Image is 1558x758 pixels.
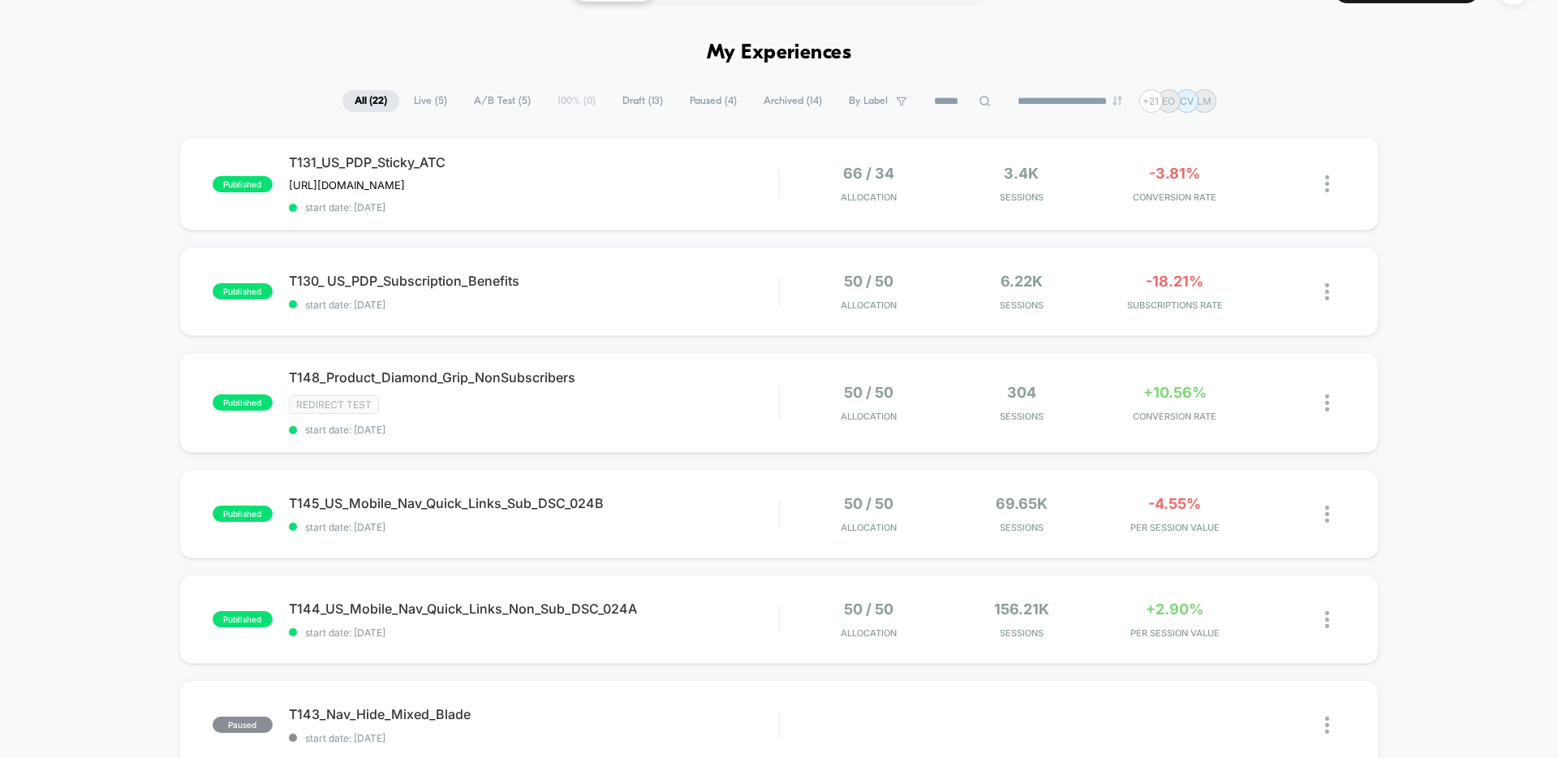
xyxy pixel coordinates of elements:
[213,394,273,411] span: published
[1004,165,1039,182] span: 3.4k
[1325,283,1329,300] img: close
[1102,627,1247,639] span: PER SESSION VALUE
[843,165,894,182] span: 66 / 34
[844,273,893,290] span: 50 / 50
[844,495,893,512] span: 50 / 50
[289,521,778,533] span: start date: [DATE]
[1143,384,1207,401] span: +10.56%
[844,384,893,401] span: 50 / 50
[289,424,778,436] span: start date: [DATE]
[949,192,1095,203] span: Sessions
[841,192,897,203] span: Allocation
[1325,394,1329,411] img: close
[1102,411,1247,422] span: CONVERSION RATE
[1007,384,1036,401] span: 304
[462,90,543,112] span: A/B Test ( 5 )
[707,41,852,65] h1: My Experiences
[342,90,399,112] span: All ( 22 )
[841,627,897,639] span: Allocation
[949,299,1095,311] span: Sessions
[1146,273,1203,290] span: -18.21%
[610,90,675,112] span: Draft ( 13 )
[1113,96,1122,106] img: end
[289,601,778,617] span: T144_US_Mobile_Nav_Quick_Links_Non_Sub_DSC_024A
[1325,717,1329,734] img: close
[289,179,405,192] span: [URL][DOMAIN_NAME]
[289,369,778,385] span: T148_Product_Diamond_Grip_NonSubscribers
[678,90,749,112] span: Paused ( 4 )
[213,283,273,299] span: published
[841,411,897,422] span: Allocation
[289,395,379,414] span: Redirect Test
[213,176,273,192] span: published
[1001,273,1043,290] span: 6.22k
[1139,89,1163,113] div: + 21
[402,90,459,112] span: Live ( 5 )
[949,411,1095,422] span: Sessions
[1148,495,1201,512] span: -4.55%
[1325,175,1329,192] img: close
[751,90,834,112] span: Archived ( 14 )
[1162,95,1175,107] p: EO
[1102,192,1247,203] span: CONVERSION RATE
[994,601,1049,618] span: 156.21k
[1325,506,1329,523] img: close
[949,627,1095,639] span: Sessions
[949,522,1095,533] span: Sessions
[1102,522,1247,533] span: PER SESSION VALUE
[289,706,778,722] span: T143_Nav_Hide_Mixed_Blade
[289,201,778,213] span: start date: [DATE]
[213,717,273,733] span: paused
[1149,165,1200,182] span: -3.81%
[289,495,778,511] span: T145_US_Mobile_Nav_Quick_Links_Sub_DSC_024B
[213,506,273,522] span: published
[1102,299,1247,311] span: SUBSCRIPTIONS RATE
[841,522,897,533] span: Allocation
[1146,601,1203,618] span: +2.90%
[289,732,778,744] span: start date: [DATE]
[1180,95,1194,107] p: CV
[1197,95,1212,107] p: LM
[844,601,893,618] span: 50 / 50
[213,611,273,627] span: published
[1325,611,1329,628] img: close
[841,299,897,311] span: Allocation
[849,95,888,107] span: By Label
[289,627,778,639] span: start date: [DATE]
[289,299,778,311] span: start date: [DATE]
[289,154,778,170] span: T131_US_PDP_Sticky_ATC
[996,495,1048,512] span: 69.65k
[289,273,778,289] span: T130_ US_PDP_Subscription_Benefits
